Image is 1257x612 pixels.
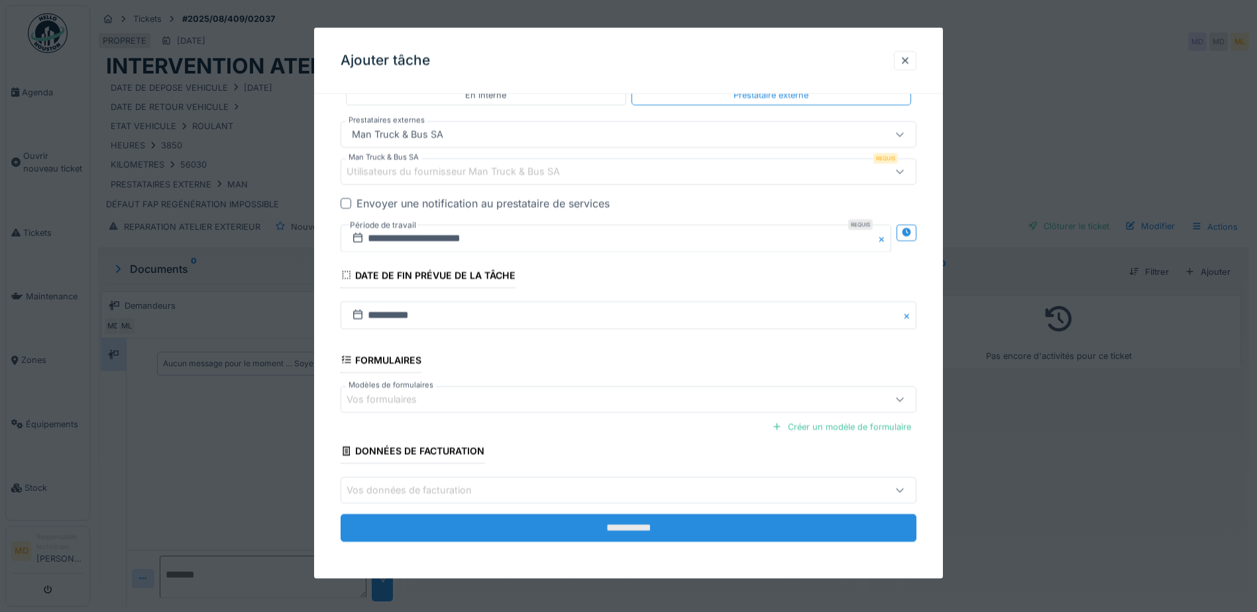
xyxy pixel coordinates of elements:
[346,379,436,390] label: Modèles de formulaires
[347,164,578,178] div: Utilisateurs du fournisseur Man Truck & Bus SA
[465,89,506,101] div: En interne
[341,350,421,372] div: Formulaires
[347,483,490,497] div: Vos données de facturation
[349,217,417,232] label: Période de travail
[341,441,484,464] div: Données de facturation
[767,417,916,435] div: Créer un modèle de formulaire
[356,195,610,211] div: Envoyer une notification au prestataire de services
[848,219,873,229] div: Requis
[346,151,421,162] label: Man Truck & Bus SA
[347,127,449,141] div: Man Truck & Bus SA
[346,114,427,125] label: Prestataires externes
[734,89,808,101] div: Prestataire externe
[873,152,898,163] div: Requis
[902,301,916,329] button: Close
[877,224,891,252] button: Close
[341,52,430,69] h3: Ajouter tâche
[341,265,516,287] div: Date de fin prévue de la tâche
[347,392,435,407] div: Vos formulaires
